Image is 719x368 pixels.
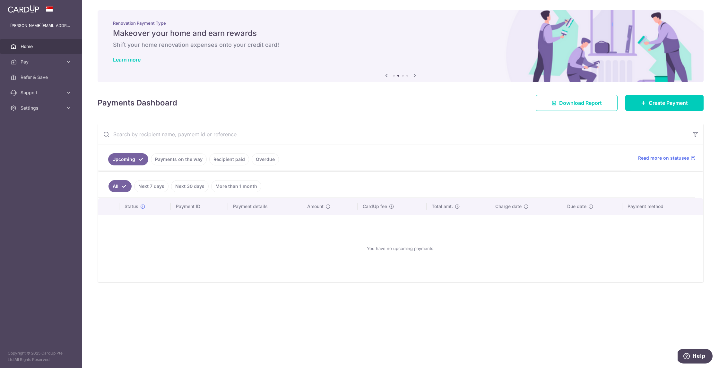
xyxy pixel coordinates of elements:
[211,180,261,192] a: More than 1 month
[638,155,689,161] span: Read more on statuses
[536,95,618,111] a: Download Report
[106,220,695,277] div: You have no upcoming payments.
[108,153,148,165] a: Upcoming
[495,203,522,210] span: Charge date
[252,153,279,165] a: Overdue
[625,95,704,111] a: Create Payment
[622,198,703,215] th: Payment method
[113,56,141,63] a: Learn more
[113,21,688,26] p: Renovation Payment Type
[678,349,713,365] iframe: Opens a widget where you can find more information
[21,89,63,96] span: Support
[559,99,602,107] span: Download Report
[10,22,72,29] p: [PERSON_NAME][EMAIL_ADDRESS][DOMAIN_NAME]
[21,43,63,50] span: Home
[151,153,207,165] a: Payments on the way
[113,28,688,38] h5: Makeover your home and earn rewards
[134,180,169,192] a: Next 7 days
[649,99,688,107] span: Create Payment
[98,124,688,145] input: Search by recipient name, payment id or reference
[638,155,696,161] a: Read more on statuses
[209,153,249,165] a: Recipient paid
[567,203,586,210] span: Due date
[113,41,688,49] h6: Shift your home renovation expenses onto your credit card!
[98,97,177,109] h4: Payments Dashboard
[21,105,63,111] span: Settings
[171,180,209,192] a: Next 30 days
[21,59,63,65] span: Pay
[8,5,39,13] img: CardUp
[307,203,324,210] span: Amount
[363,203,387,210] span: CardUp fee
[98,10,704,82] img: Renovation banner
[21,74,63,80] span: Refer & Save
[228,198,302,215] th: Payment details
[125,203,138,210] span: Status
[108,180,132,192] a: All
[432,203,453,210] span: Total amt.
[171,198,228,215] th: Payment ID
